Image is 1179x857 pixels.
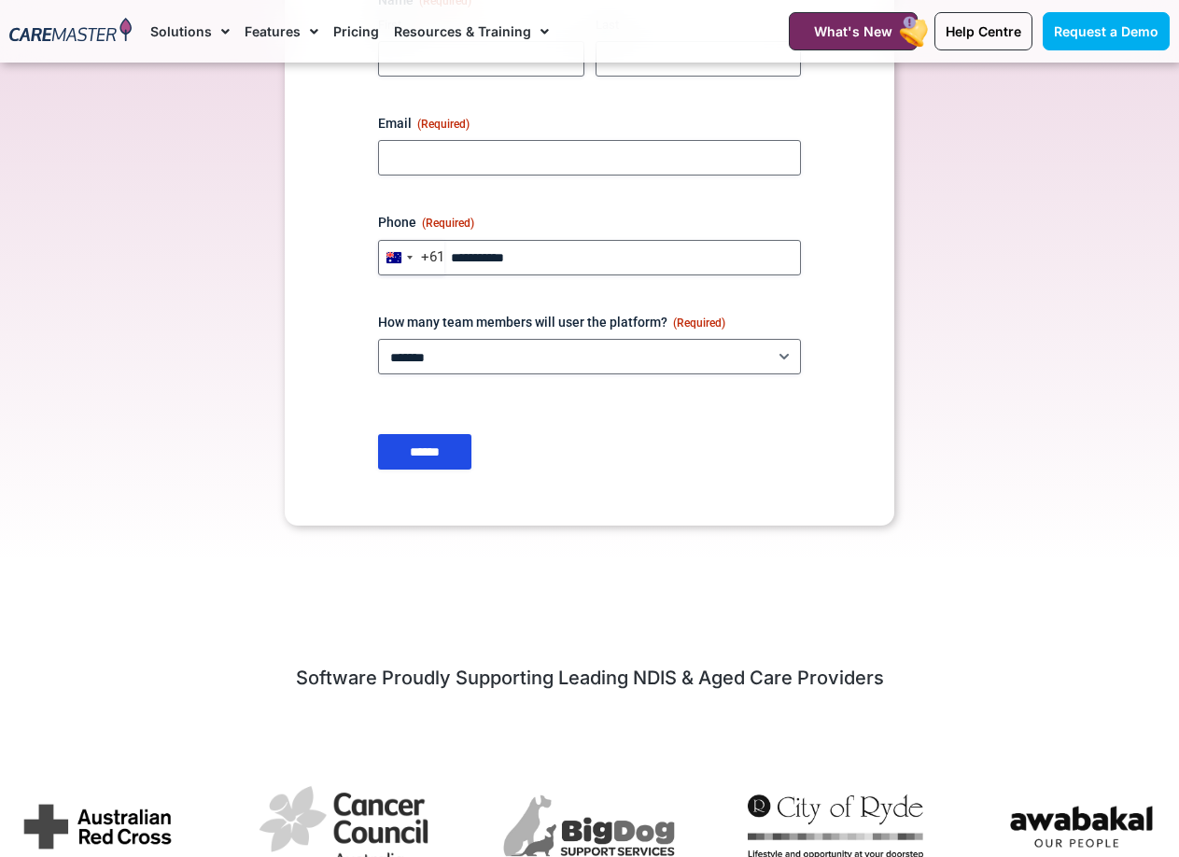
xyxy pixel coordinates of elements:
label: How many team members will user the platform? [378,313,801,331]
span: Help Centre [946,23,1021,39]
img: CareMaster Logo [9,18,132,45]
span: What's New [814,23,892,39]
span: (Required) [417,118,470,131]
span: (Required) [422,217,474,230]
label: Email [378,114,801,133]
a: Request a Demo [1043,12,1170,50]
h2: Software Proudly Supporting Leading NDIS & Aged Care Providers [9,666,1170,690]
span: (Required) [673,316,725,330]
span: Request a Demo [1054,23,1158,39]
button: Selected country [379,240,444,275]
label: Phone [378,213,801,232]
a: What's New [789,12,918,50]
a: Help Centre [934,12,1032,50]
div: +61 [421,250,444,264]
